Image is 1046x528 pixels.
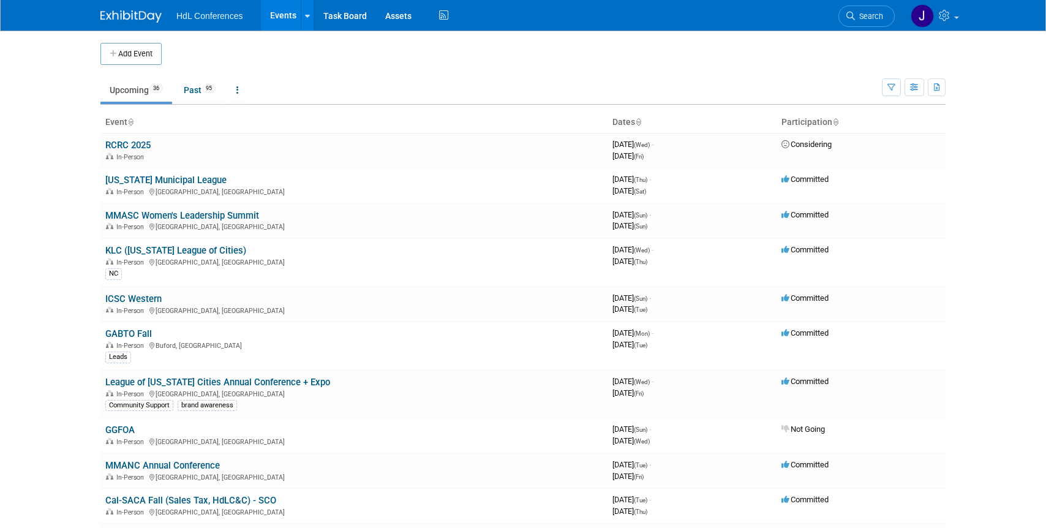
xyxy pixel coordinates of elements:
[634,176,647,183] span: (Thu)
[105,507,603,516] div: [GEOGRAPHIC_DATA], [GEOGRAPHIC_DATA]
[127,117,134,127] a: Sort by Event Name
[634,473,644,480] span: (Fri)
[612,257,647,266] span: [DATE]
[652,328,653,338] span: -
[105,140,151,151] a: RCRC 2025
[116,438,148,446] span: In-Person
[634,390,644,397] span: (Fri)
[100,78,172,102] a: Upcoming36
[202,84,216,93] span: 95
[116,307,148,315] span: In-Person
[105,245,246,256] a: KLC ([US_STATE] League of Cities)
[116,153,148,161] span: In-Person
[116,508,148,516] span: In-Person
[781,210,829,219] span: Committed
[106,223,113,229] img: In-Person Event
[649,210,651,219] span: -
[649,495,651,504] span: -
[781,377,829,386] span: Committed
[116,188,148,196] span: In-Person
[832,117,838,127] a: Sort by Participation Type
[612,293,651,303] span: [DATE]
[106,508,113,515] img: In-Person Event
[116,342,148,350] span: In-Person
[612,151,644,160] span: [DATE]
[612,210,651,219] span: [DATE]
[781,245,829,254] span: Committed
[105,472,603,481] div: [GEOGRAPHIC_DATA], [GEOGRAPHIC_DATA]
[781,424,825,434] span: Not Going
[634,508,647,515] span: (Thu)
[106,473,113,480] img: In-Person Event
[100,10,162,23] img: ExhibitDay
[612,388,644,398] span: [DATE]
[105,186,603,196] div: [GEOGRAPHIC_DATA], [GEOGRAPHIC_DATA]
[116,473,148,481] span: In-Person
[106,188,113,194] img: In-Person Event
[634,223,647,230] span: (Sun)
[635,117,641,127] a: Sort by Start Date
[612,507,647,516] span: [DATE]
[855,12,883,21] span: Search
[649,460,651,469] span: -
[612,340,647,349] span: [DATE]
[634,438,650,445] span: (Wed)
[100,112,608,133] th: Event
[612,304,647,314] span: [DATE]
[634,212,647,219] span: (Sun)
[634,295,647,302] span: (Sun)
[116,258,148,266] span: In-Person
[781,495,829,504] span: Committed
[105,328,152,339] a: GABTO Fall
[105,388,603,398] div: [GEOGRAPHIC_DATA], [GEOGRAPHIC_DATA]
[634,188,646,195] span: (Sat)
[105,377,330,388] a: League of [US_STATE] Cities Annual Conference + Expo
[634,462,647,469] span: (Tue)
[106,438,113,444] img: In-Person Event
[105,424,135,436] a: GGFOA
[105,293,162,304] a: ICSC Western
[649,424,651,434] span: -
[116,223,148,231] span: In-Person
[100,43,162,65] button: Add Event
[652,377,653,386] span: -
[116,390,148,398] span: In-Person
[634,426,647,433] span: (Sun)
[612,175,651,184] span: [DATE]
[634,247,650,254] span: (Wed)
[105,460,220,471] a: MMANC Annual Conference
[652,245,653,254] span: -
[105,210,259,221] a: MMASC Women's Leadership Summit
[781,460,829,469] span: Committed
[612,472,644,481] span: [DATE]
[176,11,243,21] span: HdL Conferences
[612,328,653,338] span: [DATE]
[105,221,603,231] div: [GEOGRAPHIC_DATA], [GEOGRAPHIC_DATA]
[612,495,651,504] span: [DATE]
[911,4,934,28] img: Johnny Nguyen
[106,342,113,348] img: In-Person Event
[634,258,647,265] span: (Thu)
[612,436,650,445] span: [DATE]
[105,175,227,186] a: [US_STATE] Municipal League
[634,153,644,160] span: (Fri)
[781,140,832,149] span: Considering
[105,305,603,315] div: [GEOGRAPHIC_DATA], [GEOGRAPHIC_DATA]
[634,306,647,313] span: (Tue)
[106,153,113,159] img: In-Person Event
[106,390,113,396] img: In-Person Event
[777,112,946,133] th: Participation
[612,377,653,386] span: [DATE]
[838,6,895,27] a: Search
[175,78,225,102] a: Past95
[781,328,829,338] span: Committed
[781,293,829,303] span: Committed
[105,400,173,411] div: Community Support
[106,258,113,265] img: In-Person Event
[105,340,603,350] div: Buford, [GEOGRAPHIC_DATA]
[105,268,122,279] div: NC
[612,221,647,230] span: [DATE]
[652,140,653,149] span: -
[634,141,650,148] span: (Wed)
[612,186,646,195] span: [DATE]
